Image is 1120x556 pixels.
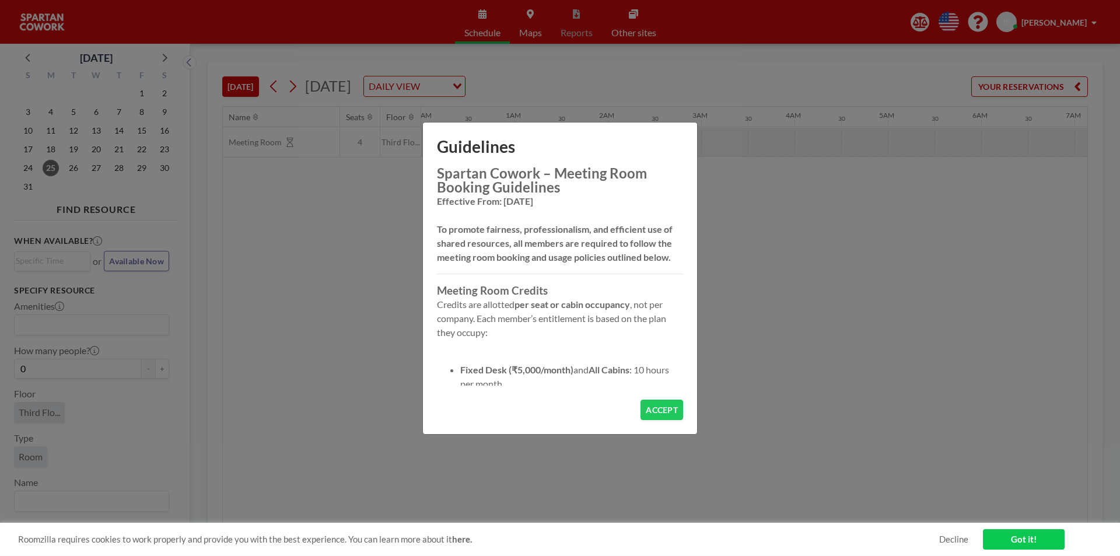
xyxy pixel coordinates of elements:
h1: Guidelines [423,123,697,166]
p: Credits are allotted , not per company. Each member’s entitlement is based on the plan they occupy: [437,298,683,340]
h3: Meeting Room Credits [437,284,683,298]
a: Got it! [983,529,1065,550]
strong: To promote fairness, professionalism, and efficient use of shared resources, all members are requ... [437,223,673,263]
strong: Effective From: [DATE] [437,195,533,207]
strong: per seat or cabin occupancy [514,299,630,310]
button: ACCEPT [640,400,683,420]
a: Decline [939,534,968,545]
h2: Spartan Cowork – Meeting Room Booking Guidelines [437,166,683,194]
li: and : 10 hours per month [460,363,683,391]
strong: Fixed Desk (₹5,000/month) [460,364,573,375]
a: here. [452,534,472,544]
span: Roomzilla requires cookies to work properly and provide you with the best experience. You can lea... [18,534,939,545]
strong: All Cabins [589,364,629,375]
